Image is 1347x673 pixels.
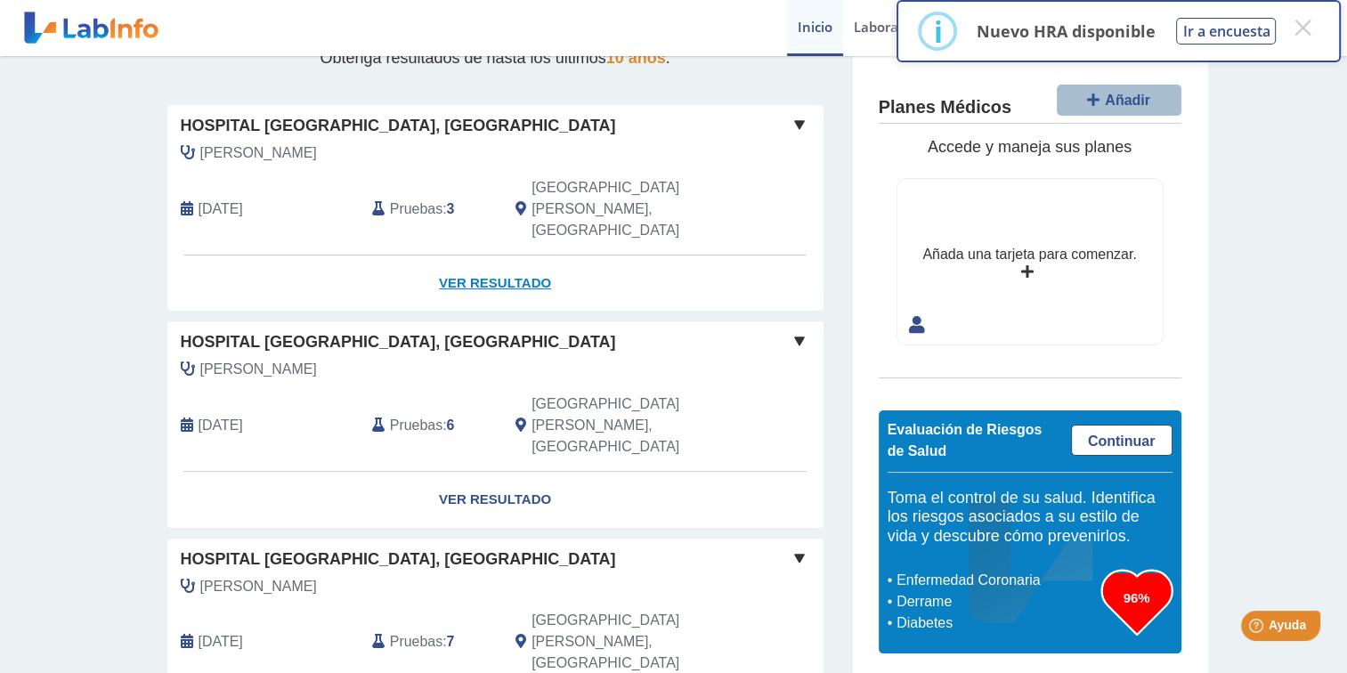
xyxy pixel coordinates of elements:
[892,591,1101,612] li: Derrame
[976,20,1155,42] p: Nuevo HRA disponible
[200,359,317,380] span: Laboy Zengotita, Adair
[447,201,455,216] b: 3
[447,418,455,433] b: 6
[1189,604,1327,653] iframe: Help widget launcher
[879,97,1011,118] h4: Planes Médicos
[933,15,942,47] div: i
[922,244,1136,265] div: Añada una tarjeta para comenzar.
[606,49,666,67] span: 10 años
[531,177,728,241] span: San Juan, PR
[320,49,669,67] span: Obtenga resultados de hasta los últimos .
[359,393,502,458] div: :
[1057,85,1181,116] button: Añadir
[888,422,1043,458] span: Evaluación de Riesgos de Salud
[167,472,824,528] a: Ver Resultado
[892,570,1101,591] li: Enfermedad Coronaria
[390,415,442,436] span: Pruebas
[181,547,616,572] span: Hospital [GEOGRAPHIC_DATA], [GEOGRAPHIC_DATA]
[167,255,824,312] a: Ver Resultado
[390,199,442,220] span: Pruebas
[199,199,243,220] span: 2025-08-12
[1088,434,1156,449] span: Continuar
[531,393,728,458] span: San Juan, PR
[1101,587,1173,609] h3: 96%
[181,330,616,354] span: Hospital [GEOGRAPHIC_DATA], [GEOGRAPHIC_DATA]
[892,612,1101,634] li: Diabetes
[181,114,616,138] span: Hospital [GEOGRAPHIC_DATA], [GEOGRAPHIC_DATA]
[888,489,1173,547] h5: Toma el control de su salud. Identifica los riesgos asociados a su estilo de vida y descubre cómo...
[199,631,243,653] span: 2024-09-14
[1105,93,1150,108] span: Añadir
[928,138,1132,156] span: Accede y maneja sus planes
[200,142,317,164] span: Laboy Zengotita, Adair
[447,634,455,649] b: 7
[200,576,317,597] span: Laboy Zengotita, Adair
[390,631,442,653] span: Pruebas
[199,415,243,436] span: 2025-02-03
[1071,425,1173,456] a: Continuar
[359,177,502,241] div: :
[1176,18,1276,45] button: Ir a encuesta
[1286,12,1319,44] button: Close this dialog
